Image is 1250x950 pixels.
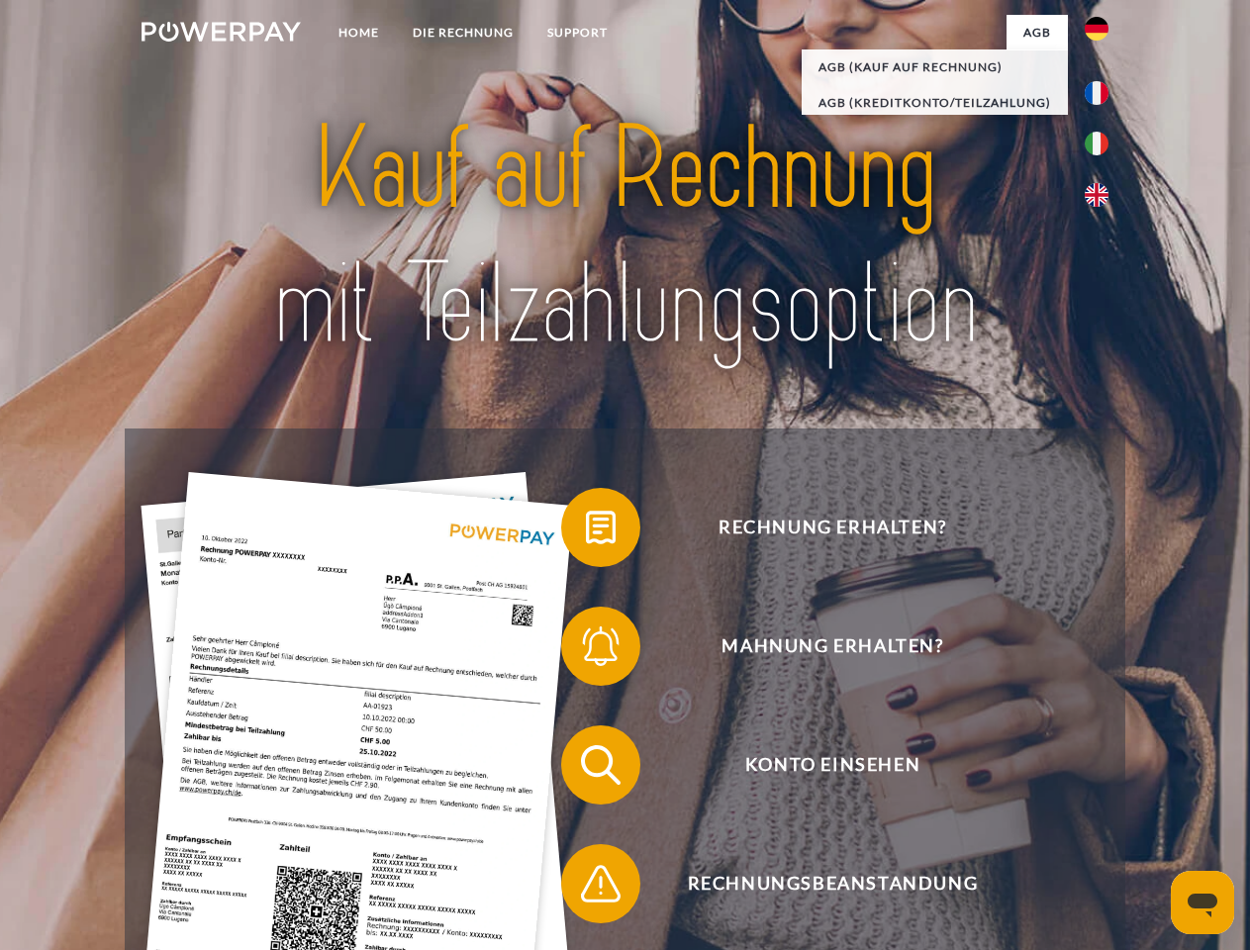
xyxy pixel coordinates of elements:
img: qb_bell.svg [576,621,625,671]
img: title-powerpay_de.svg [189,95,1061,379]
img: qb_warning.svg [576,859,625,908]
img: logo-powerpay-white.svg [142,22,301,42]
span: Mahnung erhalten? [590,607,1075,686]
span: Rechnung erhalten? [590,488,1075,567]
img: qb_search.svg [576,740,625,790]
a: AGB (Kreditkonto/Teilzahlung) [802,85,1068,121]
img: fr [1085,81,1108,105]
a: Home [322,15,396,50]
button: Konto einsehen [561,725,1076,805]
button: Mahnung erhalten? [561,607,1076,686]
img: qb_bill.svg [576,503,625,552]
iframe: Schaltfläche zum Öffnen des Messaging-Fensters [1171,871,1234,934]
img: it [1085,132,1108,155]
a: SUPPORT [530,15,625,50]
img: de [1085,17,1108,41]
span: Konto einsehen [590,725,1075,805]
button: Rechnungsbeanstandung [561,844,1076,923]
span: Rechnungsbeanstandung [590,844,1075,923]
a: agb [1007,15,1068,50]
img: en [1085,183,1108,207]
a: DIE RECHNUNG [396,15,530,50]
a: AGB (Kauf auf Rechnung) [802,49,1068,85]
button: Rechnung erhalten? [561,488,1076,567]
